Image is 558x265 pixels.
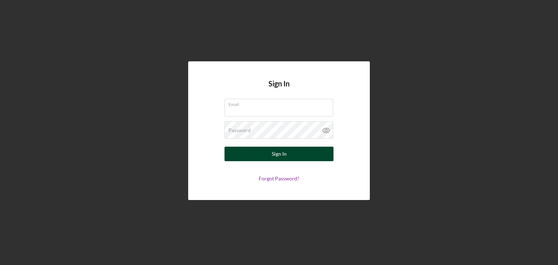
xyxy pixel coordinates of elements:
[229,99,333,107] label: Email
[272,147,287,161] div: Sign In
[268,79,290,99] h4: Sign In
[225,147,333,161] button: Sign In
[259,175,299,182] a: Forgot Password?
[229,127,251,133] label: Password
